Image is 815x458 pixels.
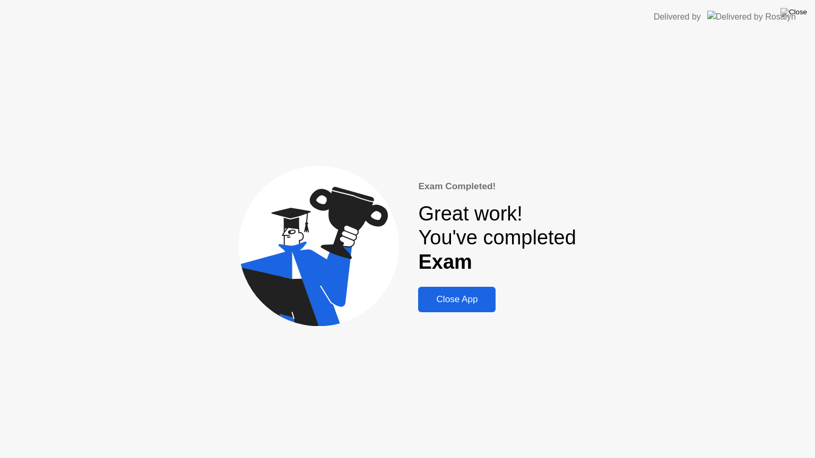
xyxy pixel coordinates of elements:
[418,202,576,275] div: Great work! You've completed
[707,11,796,23] img: Delivered by Rosalyn
[781,8,807,16] img: Close
[418,287,496,312] button: Close App
[418,180,576,193] div: Exam Completed!
[421,294,492,305] div: Close App
[418,251,472,273] b: Exam
[654,11,701,23] div: Delivered by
